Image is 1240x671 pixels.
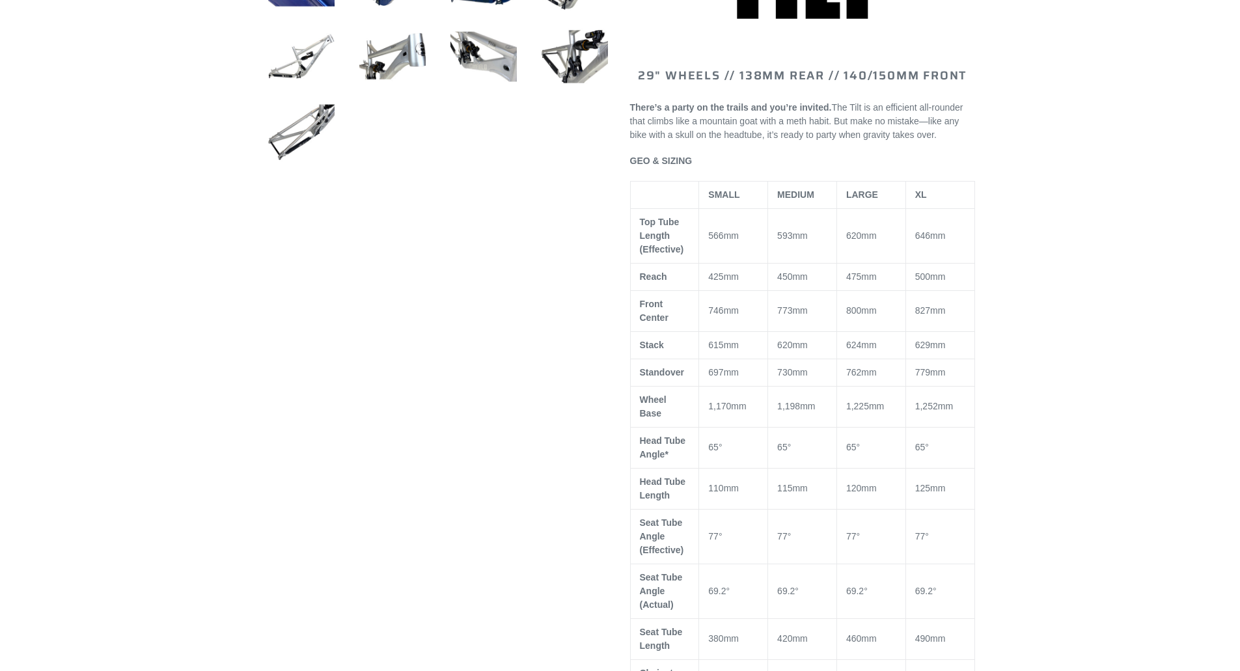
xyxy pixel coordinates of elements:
td: 646mm [905,208,974,263]
td: 125mm [905,468,974,509]
span: GEO & SIZING [630,156,693,166]
span: Top Tube Length (Effective) [640,217,684,254]
img: Load image into Gallery viewer, TILT - Frameset [266,96,337,168]
td: 620mm [836,208,905,263]
img: Load image into Gallery viewer, TILT - Frameset [357,21,428,92]
span: ° [856,531,860,541]
span: ° [856,442,860,452]
span: ° [719,442,723,452]
span: LARGE [846,189,878,200]
span: ° [864,586,868,596]
span: ° [788,531,792,541]
span: 629mm [915,340,946,350]
img: Load image into Gallery viewer, TILT - Frameset [448,21,519,92]
img: Load image into Gallery viewer, TILT - Frameset [539,21,611,92]
span: ° [719,531,723,541]
td: 1,170mm [699,386,768,427]
td: 800mm [836,290,905,331]
span: ° [925,531,929,541]
span: Seat Tube Angle (Effective) [640,517,684,555]
td: 1,252mm [905,386,974,427]
td: 69.2 [905,564,974,618]
td: 420mm [768,618,837,659]
b: There’s a party on the trails and you’re invited. [630,102,832,113]
td: 1,225mm [836,386,905,427]
span: ° [933,586,937,596]
span: Head Tube Angle* [640,435,686,459]
td: 500mm [905,263,974,290]
td: 566mm [699,208,768,263]
td: 110mm [699,468,768,509]
span: MEDIUM [777,189,814,200]
td: 593mm [768,208,837,263]
td: 77 [836,509,905,564]
td: 746mm [699,290,768,331]
span: Wheel Base [640,394,667,418]
span: Seat Tube Length [640,627,683,651]
td: 827mm [905,290,974,331]
span: Standover [640,367,684,377]
td: 65 [768,427,837,468]
span: Head Tube Length [640,476,686,500]
span: ° [795,586,799,596]
td: 762mm [836,359,905,386]
td: 475mm [836,263,905,290]
td: 773mm [768,290,837,331]
td: 77 [699,509,768,564]
span: XL [915,189,927,200]
span: 29" WHEELS // 138mm REAR // 140/150mm FRONT [638,66,967,85]
td: 1,198mm [768,386,837,427]
td: 77 [905,509,974,564]
td: 450mm [768,263,837,290]
span: Seat Tube Angle (Actual) [640,572,683,610]
td: 490mm [905,618,974,659]
span: The Tilt is an efficient all-rounder that climbs like a mountain goat with a meth habit. But make... [630,102,963,140]
td: 779mm [905,359,974,386]
span: Front Center [640,299,668,323]
td: 77 [768,509,837,564]
td: 65 [836,427,905,468]
span: Stack [640,340,664,350]
td: 69.2 [699,564,768,618]
td: 380mm [699,618,768,659]
td: 730mm [768,359,837,386]
span: 615mm [708,340,739,350]
span: 620mm [777,340,808,350]
span: ° [788,442,792,452]
span: SMALL [708,189,739,200]
span: 624mm [846,340,877,350]
span: ° [925,442,929,452]
td: 460mm [836,618,905,659]
span: Reach [640,271,667,282]
td: 65 [699,427,768,468]
img: Load image into Gallery viewer, TILT - Frameset [266,21,337,92]
td: 69.2 [768,564,837,618]
td: 120mm [836,468,905,509]
td: 115mm [768,468,837,509]
td: 65 [905,427,974,468]
td: 69.2 [836,564,905,618]
td: 425mm [699,263,768,290]
span: ° [726,586,730,596]
td: 697mm [699,359,768,386]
